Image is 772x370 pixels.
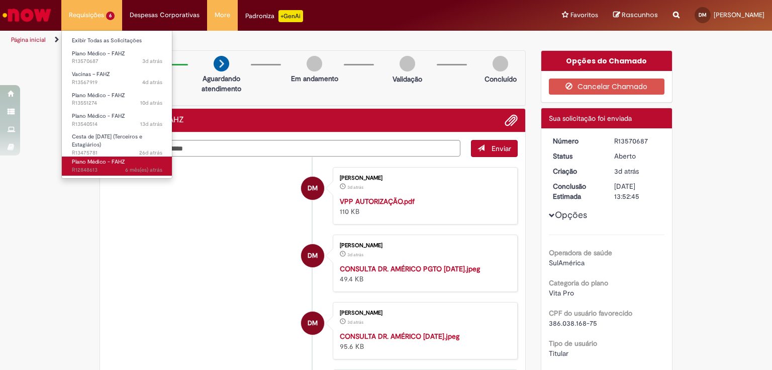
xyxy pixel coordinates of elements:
span: 3d atrás [142,57,162,65]
dt: Status [545,151,607,161]
span: Plano Médico - FAHZ [72,50,125,57]
div: [PERSON_NAME] [340,310,507,316]
time: 26/09/2025 13:52:40 [614,167,639,176]
span: Plano Médico - FAHZ [72,112,125,120]
span: R13540514 [72,120,162,128]
span: Cesta de [DATE] (Terceiros e Estagiários) [72,133,142,149]
span: Favoritos [570,10,598,20]
span: Sua solicitação foi enviada [549,114,632,123]
span: 3d atrás [347,252,363,258]
div: 26/09/2025 13:52:40 [614,166,661,176]
button: Enviar [471,140,518,157]
span: Titular [549,349,568,358]
div: R13570687 [614,136,661,146]
p: Aguardando atendimento [197,73,246,94]
span: 13d atrás [140,120,162,128]
div: Opções do Chamado [541,51,672,71]
span: DM [308,176,318,200]
span: R12848613 [72,166,162,174]
div: Padroniza [245,10,303,22]
a: CONSULTA DR. AMÉRICO PGTO [DATE].jpeg [340,264,480,273]
button: Adicionar anexos [505,114,518,127]
img: img-circle-grey.png [307,56,322,71]
img: arrow-next.png [214,56,229,71]
p: +GenAi [278,10,303,22]
span: More [215,10,230,20]
span: 26d atrás [139,149,162,157]
a: Aberto R13540514 : Plano Médico - FAHZ [62,111,172,129]
div: Daniela Morais [301,244,324,267]
dt: Número [545,136,607,146]
div: 110 KB [340,196,507,216]
div: [PERSON_NAME] [340,243,507,249]
span: Despesas Corporativas [130,10,200,20]
span: 6 mês(es) atrás [125,166,162,174]
span: Plano Médico - FAHZ [72,158,125,166]
time: 16/09/2025 15:54:35 [140,120,162,128]
ul: Requisições [61,30,172,179]
img: ServiceNow [1,5,53,25]
img: img-circle-grey.png [493,56,508,71]
div: 95.6 KB [340,331,507,351]
b: Categoria do plano [549,278,608,287]
time: 03/09/2025 10:19:19 [139,149,162,157]
div: Aberto [614,151,661,161]
time: 19/09/2025 15:26:26 [140,99,162,107]
a: Aberto R13551274 : Plano Médico - FAHZ [62,90,172,109]
a: VPP AUTORIZAÇÃO.pdf [340,197,415,206]
p: Em andamento [291,73,338,84]
span: Requisições [69,10,104,20]
span: 6 [106,12,115,20]
a: Rascunhos [613,11,658,20]
span: R13475781 [72,149,162,157]
time: 26/09/2025 13:52:41 [142,57,162,65]
time: 25/03/2025 12:50:16 [125,166,162,174]
a: Aberto R12848613 : Plano Médico - FAHZ [62,157,172,175]
time: 25/09/2025 16:40:11 [142,79,162,86]
a: Aberto R13567919 : Vacinas – FAHZ [62,69,172,88]
span: 4d atrás [142,79,162,86]
button: Cancelar Chamado [549,79,665,95]
p: Concluído [485,74,517,84]
a: Exibir Todas as Solicitações [62,35,172,46]
img: img-circle-grey.png [400,56,415,71]
span: SulAmérica [549,258,585,267]
div: Daniela Morais [301,177,324,200]
b: CPF do usuário favorecido [549,309,632,318]
div: 49.4 KB [340,264,507,284]
span: DM [308,311,318,335]
div: [PERSON_NAME] [340,175,507,181]
div: Daniela Morais [301,312,324,335]
span: 386.038.168-75 [549,319,597,328]
span: DM [308,244,318,268]
textarea: Digite sua mensagem aqui... [108,140,460,157]
a: Página inicial [11,36,46,44]
span: R13570687 [72,57,162,65]
b: Tipo de usuário [549,339,597,348]
time: 26/09/2025 13:51:58 [347,184,363,190]
span: Vita Pro [549,288,574,298]
span: Rascunhos [622,10,658,20]
time: 26/09/2025 13:49:43 [347,252,363,258]
span: R13551274 [72,99,162,107]
span: Vacinas – FAHZ [72,70,110,78]
dt: Conclusão Estimada [545,181,607,201]
span: DM [699,12,707,18]
a: CONSULTA DR. AMÉRICO [DATE].jpeg [340,332,459,341]
b: Operadora de saúde [549,248,612,257]
p: Validação [393,74,422,84]
span: Plano Médico - FAHZ [72,92,125,99]
a: Aberto R13475781 : Cesta de Natal (Terceiros e Estagiários) [62,131,172,153]
span: Enviar [492,144,511,153]
span: 3d atrás [614,167,639,176]
span: R13567919 [72,79,162,87]
ul: Trilhas de página [8,31,507,49]
time: 26/09/2025 13:48:20 [347,319,363,325]
span: 10d atrás [140,99,162,107]
dt: Criação [545,166,607,176]
span: 3d atrás [347,184,363,190]
span: [PERSON_NAME] [714,11,764,19]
